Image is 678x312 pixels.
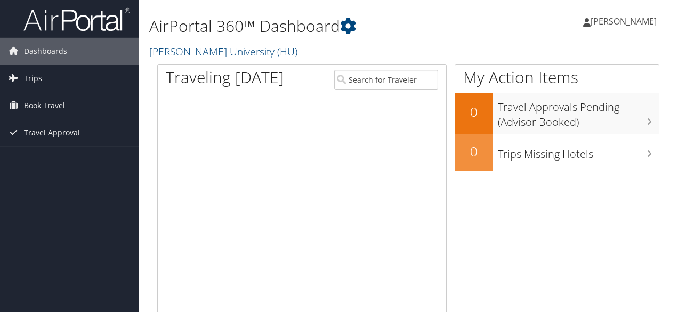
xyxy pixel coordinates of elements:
[149,44,300,59] a: [PERSON_NAME] University (HU)
[334,70,439,90] input: Search for Traveler
[149,15,495,37] h1: AirPortal 360™ Dashboard
[498,141,659,162] h3: Trips Missing Hotels
[24,65,42,92] span: Trips
[455,142,493,161] h2: 0
[24,92,65,119] span: Book Travel
[23,7,130,32] img: airportal-logo.png
[166,66,284,89] h1: Traveling [DATE]
[24,38,67,65] span: Dashboards
[498,94,659,130] h3: Travel Approvals Pending (Advisor Booked)
[455,134,659,171] a: 0Trips Missing Hotels
[455,93,659,134] a: 0Travel Approvals Pending (Advisor Booked)
[591,15,657,27] span: [PERSON_NAME]
[455,66,659,89] h1: My Action Items
[583,5,667,37] a: [PERSON_NAME]
[455,103,493,121] h2: 0
[24,119,80,146] span: Travel Approval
